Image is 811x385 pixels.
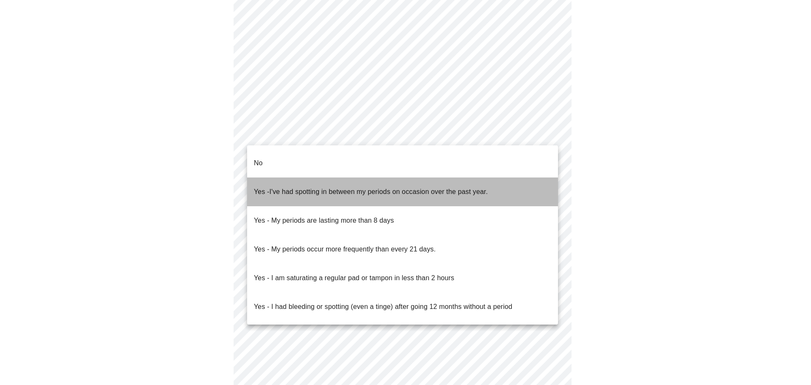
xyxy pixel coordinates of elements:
p: Yes - My periods are lasting more than 8 days [254,216,394,226]
p: Yes - My periods occur more frequently than every 21 days. [254,244,436,254]
span: I've had spotting in between my periods on occasion over the past year. [269,188,488,195]
p: Yes - I am saturating a regular pad or tampon in less than 2 hours [254,273,454,283]
p: Yes - I had bleeding or spotting (even a tinge) after going 12 months without a period [254,302,512,312]
p: Yes - [254,187,488,197]
p: No [254,158,263,168]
